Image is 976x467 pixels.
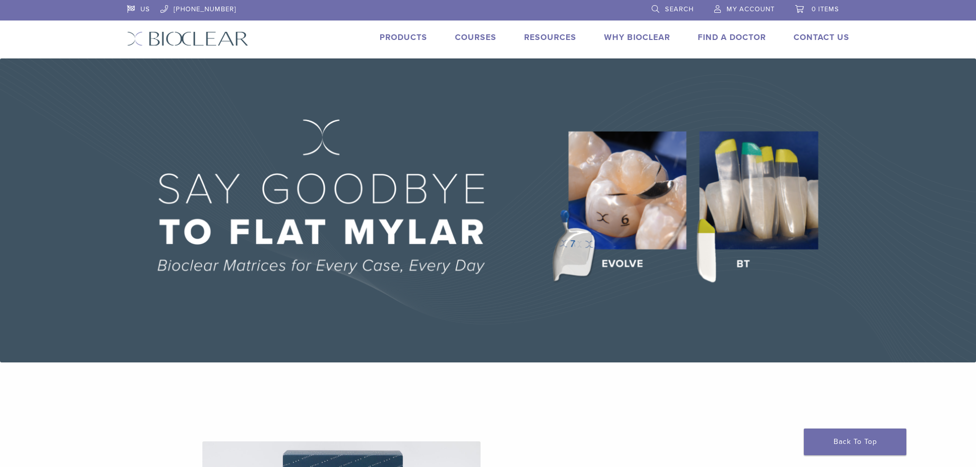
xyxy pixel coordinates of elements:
[794,32,849,43] a: Contact Us
[127,31,248,46] img: Bioclear
[698,32,766,43] a: Find A Doctor
[812,5,839,13] span: 0 items
[726,5,775,13] span: My Account
[665,5,694,13] span: Search
[804,429,906,455] a: Back To Top
[455,32,496,43] a: Courses
[380,32,427,43] a: Products
[604,32,670,43] a: Why Bioclear
[524,32,576,43] a: Resources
